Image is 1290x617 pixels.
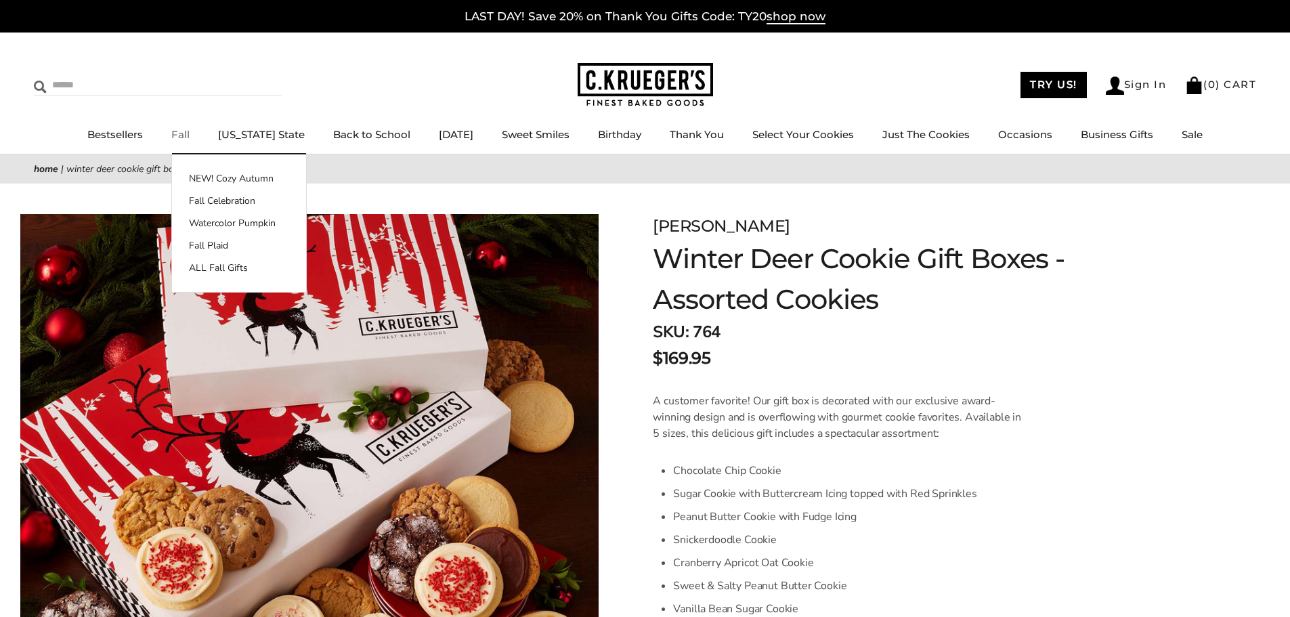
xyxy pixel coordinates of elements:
[61,163,64,175] span: |
[172,238,306,253] a: Fall Plaid
[752,128,854,141] a: Select Your Cookies
[465,9,825,24] a: LAST DAY! Save 20% on Thank You Gifts Code: TY20shop now
[502,128,569,141] a: Sweet Smiles
[673,459,1023,482] li: Chocolate Chip Cookie
[653,321,689,343] strong: SKU:
[653,346,710,370] span: $169.95
[673,574,1023,597] li: Sweet & Salty Peanut Butter Cookie
[66,163,268,175] span: Winter Deer Cookie Gift Boxes - Assorted Cookies
[1185,78,1256,91] a: (0) CART
[1020,72,1087,98] a: TRY US!
[653,393,1023,442] p: A customer favorite! Our gift box is decorated with our exclusive award-winning design and is ove...
[1106,77,1124,95] img: Account
[34,81,47,93] img: Search
[693,321,721,343] span: 764
[598,128,641,141] a: Birthday
[439,128,473,141] a: [DATE]
[172,171,306,186] a: NEW! Cozy Autumn
[670,128,724,141] a: Thank You
[34,163,58,175] a: Home
[218,128,305,141] a: [US_STATE] State
[34,75,195,95] input: Search
[1081,128,1153,141] a: Business Gifts
[1185,77,1203,94] img: Bag
[673,551,1023,574] li: Cranberry Apricot Oat Cookie
[1182,128,1203,141] a: Sale
[998,128,1052,141] a: Occasions
[1208,78,1216,91] span: 0
[172,261,306,275] a: ALL Fall Gifts
[172,194,306,208] a: Fall Celebration
[333,128,410,141] a: Back to School
[767,9,825,24] span: shop now
[673,505,1023,528] li: Peanut Butter Cookie with Fudge Icing
[673,482,1023,505] li: Sugar Cookie with Buttercream Icing topped with Red Sprinkles
[172,216,306,230] a: Watercolor Pumpkin
[653,214,1085,238] div: [PERSON_NAME]
[673,528,1023,551] li: Snickerdoodle Cookie
[87,128,143,141] a: Bestsellers
[171,128,190,141] a: Fall
[653,238,1085,320] h1: Winter Deer Cookie Gift Boxes - Assorted Cookies
[11,566,140,606] iframe: Sign Up via Text for Offers
[578,63,713,107] img: C.KRUEGER'S
[34,161,1256,177] nav: breadcrumbs
[1106,77,1167,95] a: Sign In
[882,128,970,141] a: Just The Cookies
